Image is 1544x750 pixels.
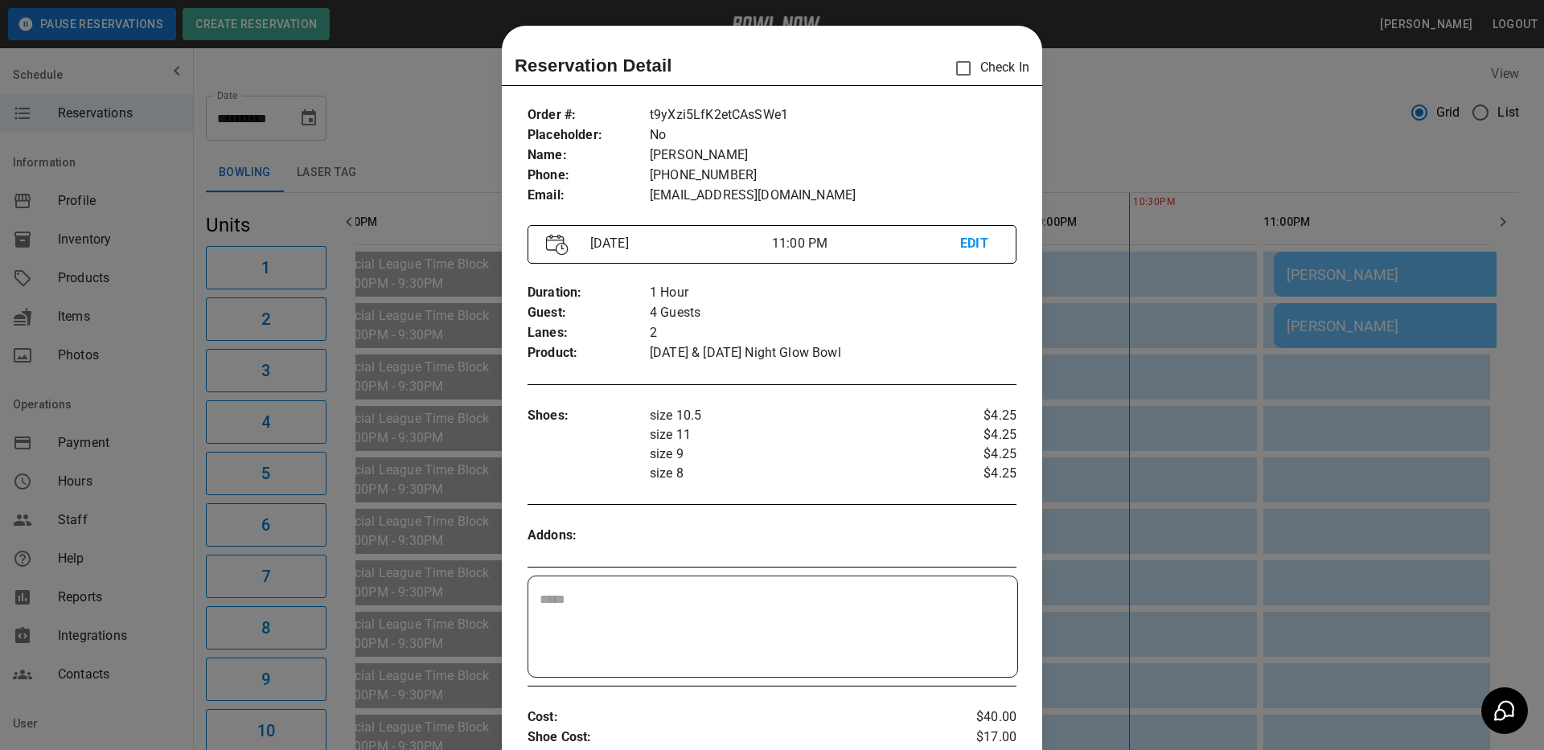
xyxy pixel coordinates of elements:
[528,125,650,145] p: Placeholder :
[947,51,1029,85] p: Check In
[650,343,1016,363] p: [DATE] & [DATE] Night Glow Bowl
[528,145,650,166] p: Name :
[528,166,650,186] p: Phone :
[935,464,1016,483] p: $4.25
[650,425,935,445] p: size 11
[528,406,650,426] p: Shoes :
[528,343,650,363] p: Product :
[935,727,1016,748] p: $17.00
[528,105,650,125] p: Order # :
[515,52,672,79] p: Reservation Detail
[650,105,1016,125] p: t9yXzi5LfK2etCAsSWe1
[650,323,1016,343] p: 2
[772,234,960,253] p: 11:00 PM
[528,323,650,343] p: Lanes :
[528,186,650,206] p: Email :
[650,303,1016,323] p: 4 Guests
[935,445,1016,464] p: $4.25
[650,283,1016,303] p: 1 Hour
[650,166,1016,186] p: [PHONE_NUMBER]
[528,727,935,748] p: Shoe Cost :
[650,145,1016,166] p: [PERSON_NAME]
[650,186,1016,206] p: [EMAIL_ADDRESS][DOMAIN_NAME]
[528,303,650,323] p: Guest :
[546,234,569,256] img: Vector
[650,125,1016,145] p: No
[650,464,935,483] p: size 8
[650,445,935,464] p: size 9
[528,707,935,727] p: Cost :
[528,526,650,546] p: Addons :
[650,406,935,425] p: size 10.5
[584,234,772,253] p: [DATE]
[528,283,650,303] p: Duration :
[935,406,1016,425] p: $4.25
[935,425,1016,445] p: $4.25
[935,707,1016,727] p: $40.00
[960,234,998,254] p: EDIT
